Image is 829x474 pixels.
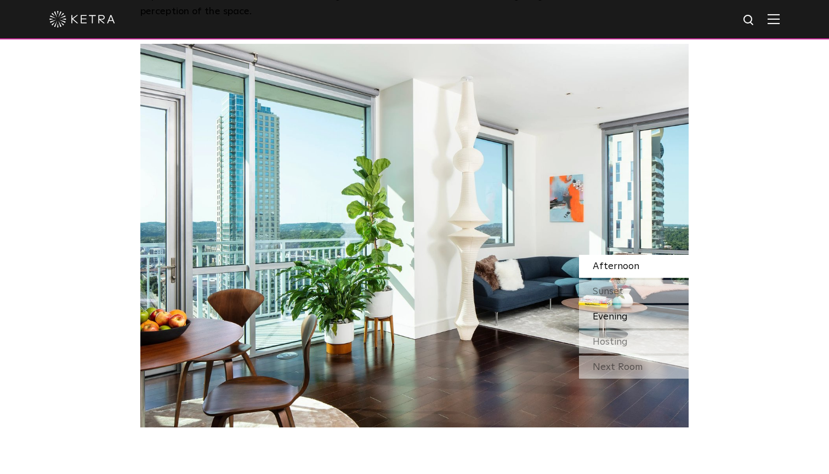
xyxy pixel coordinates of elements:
[768,14,780,24] img: Hamburger%20Nav.svg
[579,356,689,379] div: Next Room
[742,14,756,27] img: search icon
[593,261,639,271] span: Afternoon
[140,44,689,427] img: SS_HBD_LivingRoom_Desktop_01
[593,337,628,347] span: Hosting
[49,11,115,27] img: ketra-logo-2019-white
[593,312,628,322] span: Evening
[593,287,623,296] span: Sunset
